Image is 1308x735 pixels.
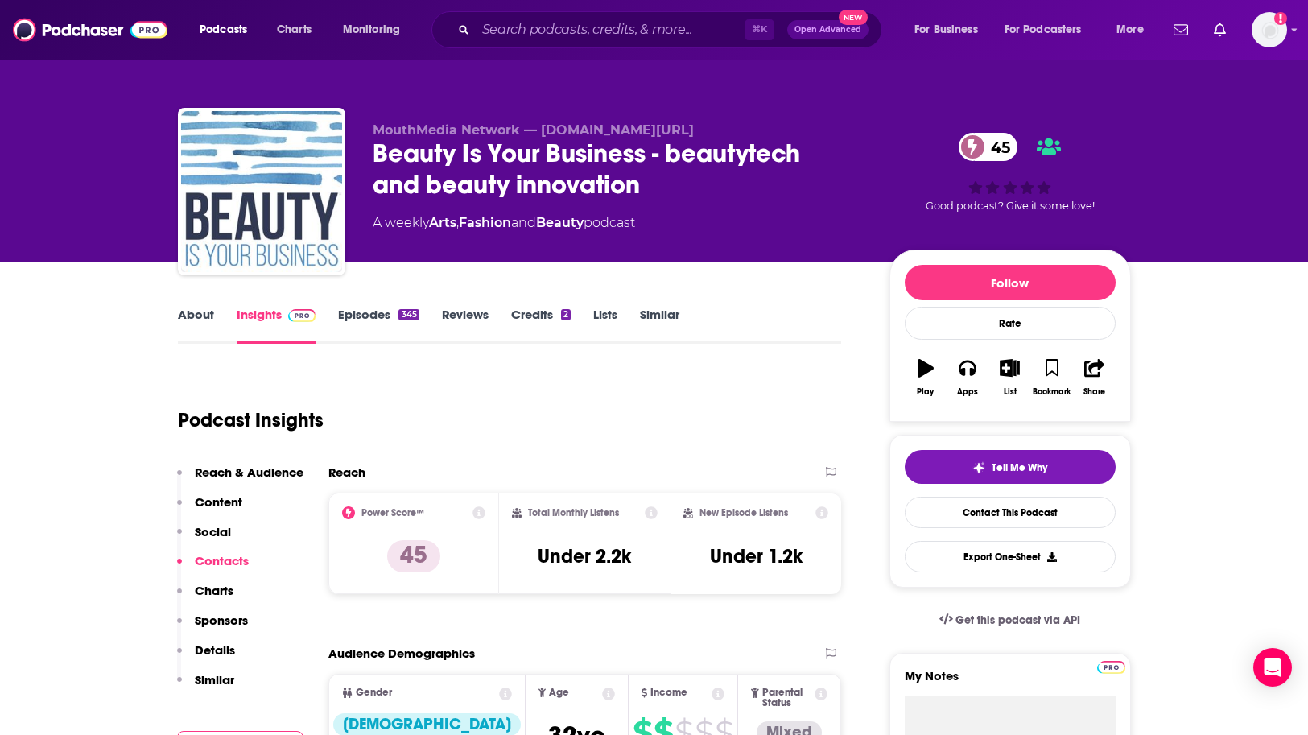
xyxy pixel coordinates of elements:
[528,507,619,518] h2: Total Monthly Listens
[277,19,312,41] span: Charts
[177,524,231,554] button: Social
[1207,16,1232,43] a: Show notifications dropdown
[889,122,1131,222] div: 45Good podcast? Give it some love!
[561,309,571,320] div: 2
[328,646,475,661] h2: Audience Demographics
[538,544,631,568] h3: Under 2.2k
[177,465,303,494] button: Reach & Audience
[373,213,635,233] div: A weekly podcast
[1274,12,1287,25] svg: Add a profile image
[640,307,679,344] a: Similar
[1252,12,1287,47] img: User Profile
[195,494,242,510] p: Content
[266,17,321,43] a: Charts
[745,19,774,40] span: ⌘ K
[178,307,214,344] a: About
[959,133,1018,161] a: 45
[177,613,248,642] button: Sponsors
[178,408,324,432] h1: Podcast Insights
[905,265,1116,300] button: Follow
[387,540,440,572] p: 45
[1252,12,1287,47] span: Logged in as Gagehuber
[181,111,342,272] img: Beauty Is Your Business - beautytech and beauty innovation
[195,465,303,480] p: Reach & Audience
[177,583,233,613] button: Charts
[905,668,1116,696] label: My Notes
[536,215,584,230] a: Beauty
[459,215,511,230] a: Fashion
[1167,16,1195,43] a: Show notifications dropdown
[200,19,247,41] span: Podcasts
[955,613,1080,627] span: Get this podcast via API
[237,307,316,344] a: InsightsPodchaser Pro
[442,307,489,344] a: Reviews
[373,122,694,138] span: MouthMedia Network — [DOMAIN_NAME][URL]
[699,507,788,518] h2: New Episode Listens
[447,11,897,48] div: Search podcasts, credits, & more...
[917,387,934,397] div: Play
[794,26,861,34] span: Open Advanced
[1252,12,1287,47] button: Show profile menu
[429,215,456,230] a: Arts
[905,450,1116,484] button: tell me why sparkleTell Me Why
[177,642,235,672] button: Details
[188,17,268,43] button: open menu
[1116,19,1144,41] span: More
[905,349,947,407] button: Play
[177,553,249,583] button: Contacts
[905,541,1116,572] button: Export One-Sheet
[975,133,1018,161] span: 45
[195,672,234,688] p: Similar
[1097,661,1125,674] img: Podchaser Pro
[476,17,745,43] input: Search podcasts, credits, & more...
[361,507,424,518] h2: Power Score™
[947,349,988,407] button: Apps
[957,387,978,397] div: Apps
[195,583,233,598] p: Charts
[332,17,421,43] button: open menu
[1031,349,1073,407] button: Bookmark
[710,544,803,568] h3: Under 1.2k
[195,642,235,658] p: Details
[398,309,419,320] div: 345
[972,461,985,474] img: tell me why sparkle
[338,307,419,344] a: Episodes345
[988,349,1030,407] button: List
[195,553,249,568] p: Contacts
[328,465,365,480] h2: Reach
[1073,349,1115,407] button: Share
[905,497,1116,528] a: Contact This Podcast
[1105,17,1164,43] button: open menu
[288,309,316,322] img: Podchaser Pro
[456,215,459,230] span: ,
[926,200,1095,212] span: Good podcast? Give it some love!
[511,215,536,230] span: and
[511,307,571,344] a: Credits2
[593,307,617,344] a: Lists
[1004,387,1017,397] div: List
[13,14,167,45] img: Podchaser - Follow, Share and Rate Podcasts
[1033,387,1071,397] div: Bookmark
[343,19,400,41] span: Monitoring
[903,17,998,43] button: open menu
[1097,659,1125,674] a: Pro website
[195,613,248,628] p: Sponsors
[1005,19,1082,41] span: For Podcasters
[549,688,569,698] span: Age
[905,307,1116,340] div: Rate
[914,19,978,41] span: For Business
[177,672,234,702] button: Similar
[787,20,869,39] button: Open AdvancedNew
[1083,387,1105,397] div: Share
[994,17,1105,43] button: open menu
[195,524,231,539] p: Social
[926,601,1094,640] a: Get this podcast via API
[177,494,242,524] button: Content
[992,461,1047,474] span: Tell Me Why
[839,10,868,25] span: New
[356,688,392,698] span: Gender
[762,688,812,708] span: Parental Status
[650,688,687,698] span: Income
